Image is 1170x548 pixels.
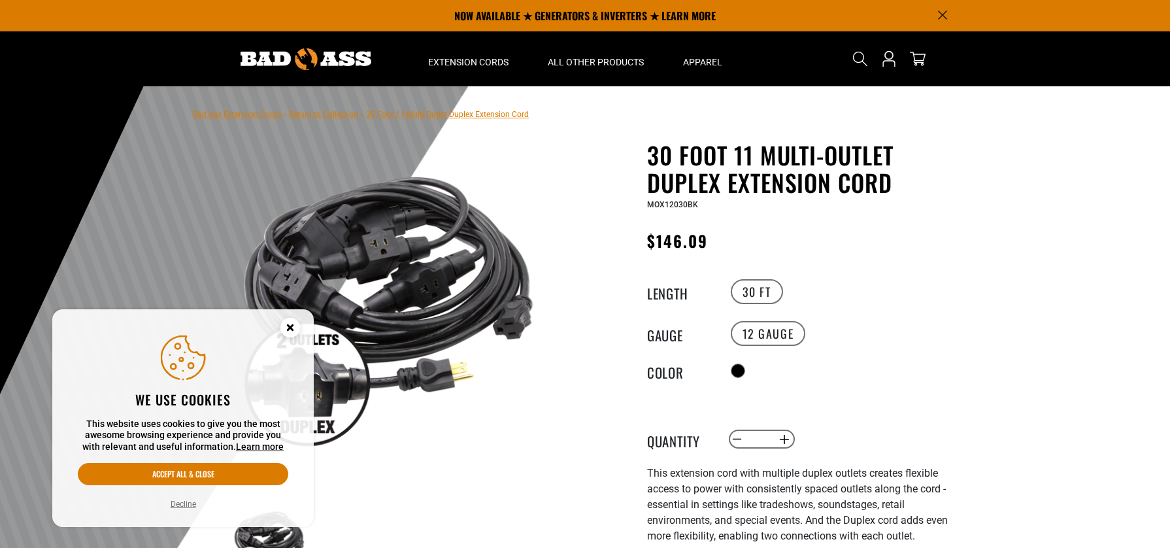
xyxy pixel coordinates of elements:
span: MOX12030BK [647,200,698,209]
label: 12 Gauge [731,321,806,346]
a: Learn more [236,441,284,452]
label: Quantity [647,431,712,448]
span: $146.09 [647,229,709,252]
legend: Gauge [647,325,712,342]
legend: Color [647,362,712,379]
summary: Apparel [663,31,742,86]
span: › [361,110,363,119]
button: Decline [167,498,200,511]
a: Return to Collection [289,110,358,119]
span: This extension cord with multiple duplex outlets creates flexible access to power with consistent... [647,467,948,542]
legend: Length [647,283,712,300]
h2: We use cookies [78,391,288,408]
img: black [231,144,546,459]
summary: Search [850,48,871,69]
span: › [284,110,286,119]
aside: Cookie Consent [52,309,314,528]
span: 30 Foot 11 Multi-Outlet Duplex Extension Cord [366,110,529,119]
button: Accept all & close [78,463,288,485]
summary: All Other Products [528,31,663,86]
img: Bad Ass Extension Cords [241,48,371,70]
span: All Other Products [548,56,644,68]
span: Extension Cords [428,56,509,68]
nav: breadcrumbs [193,106,529,122]
label: 30 FT [731,279,783,304]
a: Bad Ass Extension Cords [193,110,281,119]
span: Apparel [683,56,722,68]
p: This website uses cookies to give you the most awesome browsing experience and provide you with r... [78,419,288,453]
summary: Extension Cords [409,31,528,86]
h1: 30 Foot 11 Multi-Outlet Duplex Extension Cord [647,141,967,196]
